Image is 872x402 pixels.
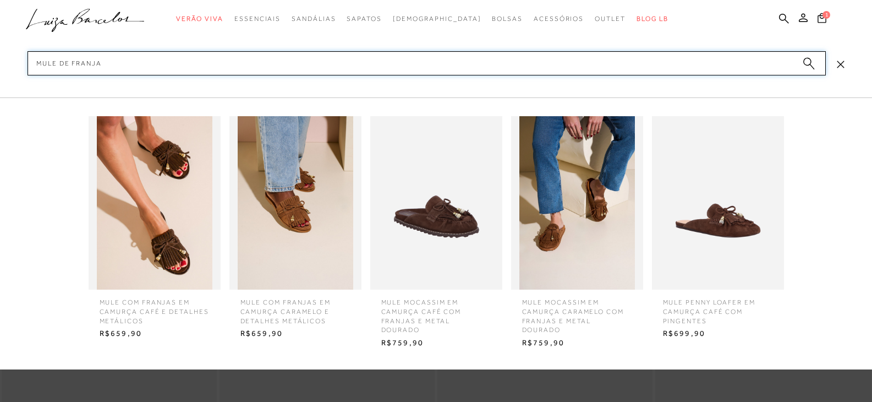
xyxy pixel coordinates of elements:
[368,116,505,351] a: MULE MOCASSIM EM CAMURÇA CAFÉ COM FRANJAS E METAL DOURADO MULE MOCASSIM EM CAMURÇA CAFÉ COM FRANJ...
[822,11,830,19] span: 1
[514,335,640,351] span: R$759,90
[511,116,643,290] img: MULE MOCASSIM EM CAMURÇA CARAMELO COM FRANJAS E METAL DOURADO
[393,15,481,23] span: [DEMOGRAPHIC_DATA]
[595,9,626,29] a: categoryNavScreenReaderText
[655,290,781,325] span: MULE PENNY LOAFER EM CAMURÇA CAFÉ COM PINGENTES
[492,9,523,29] a: categoryNavScreenReaderText
[292,15,336,23] span: Sandálias
[534,15,584,23] span: Acessórios
[229,116,361,290] img: MULE COM FRANJAS EM CAMURÇA CARAMELO E DETALHES METÁLICOS
[91,325,218,342] span: R$659,90
[176,15,223,23] span: Verão Viva
[373,290,500,335] span: MULE MOCASSIM EM CAMURÇA CAFÉ COM FRANJAS E METAL DOURADO
[508,116,646,351] a: MULE MOCASSIM EM CAMURÇA CARAMELO COM FRANJAS E METAL DOURADO MULE MOCASSIM EM CAMURÇA CARAMELO C...
[232,325,359,342] span: R$659,90
[492,15,523,23] span: Bolsas
[814,12,830,27] button: 1
[347,9,381,29] a: categoryNavScreenReaderText
[393,9,481,29] a: noSubCategoriesText
[534,9,584,29] a: categoryNavScreenReaderText
[655,325,781,342] span: R$699,90
[292,9,336,29] a: categoryNavScreenReaderText
[86,116,223,342] a: MULE COM FRANJAS EM CAMURÇA CAFÉ E DETALHES METÁLICOS MULE COM FRANJAS EM CAMURÇA CAFÉ E DETALHES...
[234,9,281,29] a: categoryNavScreenReaderText
[234,15,281,23] span: Essenciais
[347,15,381,23] span: Sapatos
[370,116,502,290] img: MULE MOCASSIM EM CAMURÇA CAFÉ COM FRANJAS E METAL DOURADO
[232,290,359,325] span: MULE COM FRANJAS EM CAMURÇA CARAMELO E DETALHES METÁLICOS
[227,116,364,342] a: MULE COM FRANJAS EM CAMURÇA CARAMELO E DETALHES METÁLICOS MULE COM FRANJAS EM CAMURÇA CARAMELO E ...
[637,9,668,29] a: BLOG LB
[28,51,826,75] input: Buscar.
[652,116,784,290] img: MULE PENNY LOAFER EM CAMURÇA CAFÉ COM PINGENTES
[595,15,626,23] span: Outlet
[514,290,640,335] span: MULE MOCASSIM EM CAMURÇA CARAMELO COM FRANJAS E METAL DOURADO
[176,9,223,29] a: categoryNavScreenReaderText
[91,290,218,325] span: MULE COM FRANJAS EM CAMURÇA CAFÉ E DETALHES METÁLICOS
[373,335,500,351] span: R$759,90
[89,116,221,290] img: MULE COM FRANJAS EM CAMURÇA CAFÉ E DETALHES METÁLICOS
[637,15,668,23] span: BLOG LB
[649,116,787,342] a: MULE PENNY LOAFER EM CAMURÇA CAFÉ COM PINGENTES MULE PENNY LOAFER EM CAMURÇA CAFÉ COM PINGENTES R...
